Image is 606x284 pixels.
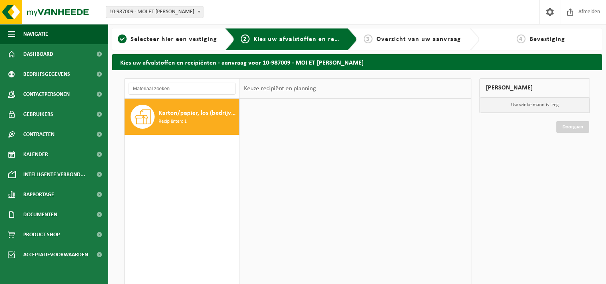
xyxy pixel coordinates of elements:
span: Navigatie [23,24,48,44]
h2: Kies uw afvalstoffen en recipiënten - aanvraag voor 10-987009 - MOI ET [PERSON_NAME] [112,54,602,70]
span: Karton/papier, los (bedrijven) [159,108,237,118]
span: 3 [364,34,372,43]
span: Bevestiging [529,36,565,43]
span: Contactpersonen [23,84,70,104]
p: Uw winkelmand is leeg [480,97,590,113]
span: Kies uw afvalstoffen en recipiënten [254,36,364,43]
span: Bedrijfsgegevens [23,64,70,84]
span: Documenten [23,205,57,225]
span: Product Shop [23,225,60,245]
span: Selecteer hier een vestiging [131,36,217,43]
button: Karton/papier, los (bedrijven) Recipiënten: 1 [125,99,240,135]
span: Dashboard [23,44,53,64]
input: Materiaal zoeken [129,83,236,95]
span: 2 [241,34,250,43]
span: 10-987009 - MOI ET MARIE - VEURNE [106,6,203,18]
span: Kalender [23,144,48,164]
span: Recipiënten: 1 [159,118,187,126]
span: Acceptatievoorwaarden [23,245,88,265]
span: Overzicht van uw aanvraag [376,36,461,43]
div: Keuze recipiënt en planning [240,79,320,99]
span: 1 [118,34,127,43]
span: Intelligente verbond... [23,164,85,185]
div: [PERSON_NAME] [479,78,590,97]
a: Doorgaan [556,121,589,133]
a: 1Selecteer hier een vestiging [116,34,219,44]
span: Rapportage [23,185,54,205]
span: 10-987009 - MOI ET MARIE - VEURNE [106,6,203,18]
span: Gebruikers [23,104,53,124]
span: 4 [517,34,525,43]
span: Contracten [23,124,54,144]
